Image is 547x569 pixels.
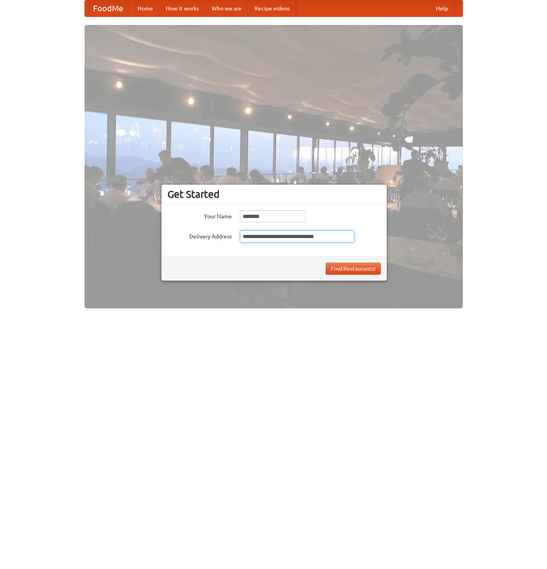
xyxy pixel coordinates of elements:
a: How it works [159,0,205,16]
label: Delivery Address [167,230,232,240]
a: Recipe videos [248,0,296,16]
a: Home [131,0,159,16]
a: Who we are [205,0,248,16]
h3: Get Started [167,188,381,200]
label: Your Name [167,210,232,220]
a: FoodMe [85,0,131,16]
a: Help [429,0,454,16]
button: Find Restaurants! [326,263,381,275]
